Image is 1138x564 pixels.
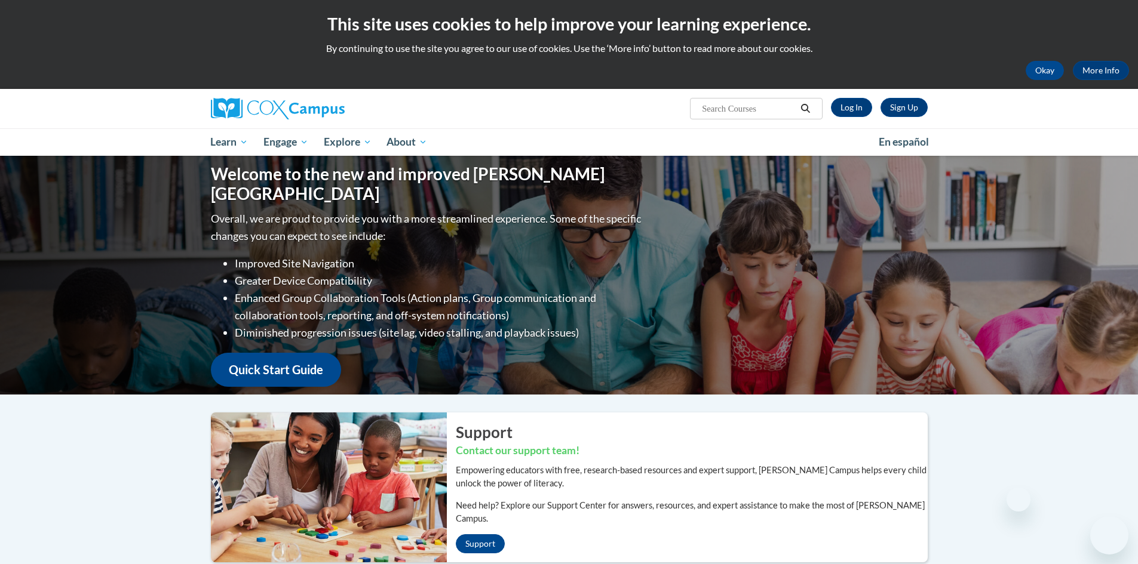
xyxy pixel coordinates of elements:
p: Need help? Explore our Support Center for answers, resources, and expert assistance to make the m... [456,499,928,525]
li: Improved Site Navigation [235,255,644,272]
iframe: Close message [1007,488,1030,511]
a: Learn [203,128,256,156]
li: Greater Device Compatibility [235,272,644,289]
a: En español [871,130,937,155]
button: Okay [1026,61,1064,80]
a: Cox Campus [211,98,438,119]
a: Register [881,98,928,117]
a: Quick Start Guide [211,353,341,387]
input: Search Courses [701,101,796,116]
p: Overall, we are proud to provide you with a more streamlined experience. Some of the specific cha... [211,210,644,245]
img: ... [202,412,447,562]
h2: Support [456,421,928,443]
a: Engage [256,128,316,156]
p: Empowering educators with free, research-based resources and expert support, [PERSON_NAME] Campus... [456,464,928,490]
img: Cox Campus [211,98,345,119]
a: Explore [316,128,379,156]
li: Enhanced Group Collaboration Tools (Action plans, Group communication and collaboration tools, re... [235,289,644,324]
iframe: Button to launch messaging window [1090,516,1128,554]
span: Engage [263,135,308,149]
div: Main menu [193,128,946,156]
h1: Welcome to the new and improved [PERSON_NAME][GEOGRAPHIC_DATA] [211,164,644,204]
h3: Contact our support team! [456,443,928,458]
li: Diminished progression issues (site lag, video stalling, and playback issues) [235,324,644,341]
span: Learn [210,135,248,149]
span: Explore [324,135,372,149]
button: Search [796,101,814,116]
p: By continuing to use the site you agree to our use of cookies. Use the ‘More info’ button to read... [9,42,1129,55]
span: En español [879,135,929,148]
a: About [379,128,435,156]
h2: This site uses cookies to help improve your learning experience. [9,12,1129,36]
a: Log In [831,98,872,117]
span: About [387,135,427,149]
a: More Info [1073,61,1129,80]
a: Support [456,534,505,553]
